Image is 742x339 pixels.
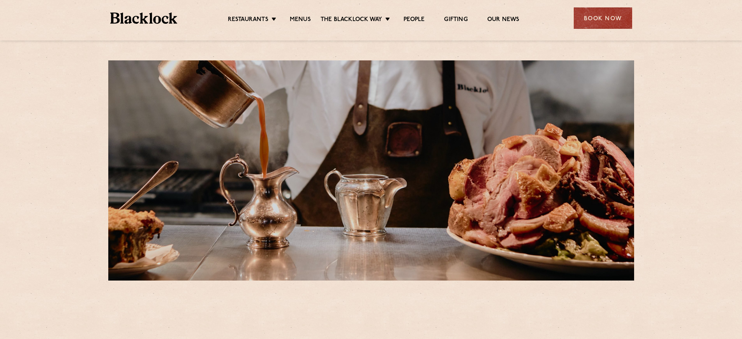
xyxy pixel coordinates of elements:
[321,16,382,25] a: The Blacklock Way
[110,12,178,24] img: BL_Textured_Logo-footer-cropped.svg
[228,16,268,25] a: Restaurants
[487,16,520,25] a: Our News
[444,16,467,25] a: Gifting
[290,16,311,25] a: Menus
[574,7,632,29] div: Book Now
[404,16,425,25] a: People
